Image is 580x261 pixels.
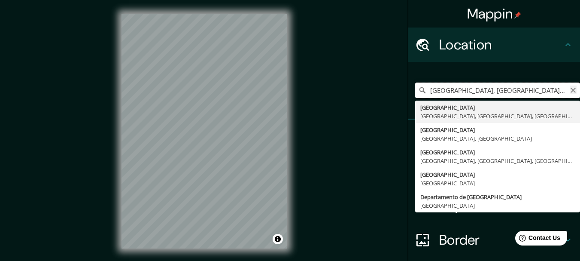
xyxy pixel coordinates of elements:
button: Clear [570,86,577,94]
h4: Location [439,36,563,53]
input: Pick your city or area [415,83,580,98]
div: Style [408,154,580,188]
div: [GEOGRAPHIC_DATA] [420,126,575,134]
div: Location [408,28,580,62]
canvas: Map [121,14,287,249]
div: [GEOGRAPHIC_DATA] [420,170,575,179]
div: [GEOGRAPHIC_DATA] [420,148,575,157]
div: [GEOGRAPHIC_DATA] [420,179,575,187]
div: [GEOGRAPHIC_DATA] [420,103,575,112]
div: Layout [408,188,580,223]
div: [GEOGRAPHIC_DATA], [GEOGRAPHIC_DATA], [GEOGRAPHIC_DATA] [420,157,575,165]
h4: Mappin [467,5,522,22]
h4: Border [439,231,563,249]
iframe: Help widget launcher [504,227,571,252]
button: Toggle attribution [273,234,283,244]
h4: Layout [439,197,563,214]
div: Departamento de [GEOGRAPHIC_DATA] [420,193,575,201]
div: [GEOGRAPHIC_DATA] [420,201,575,210]
img: pin-icon.png [514,12,521,18]
div: Pins [408,120,580,154]
div: Border [408,223,580,257]
div: [GEOGRAPHIC_DATA], [GEOGRAPHIC_DATA], [GEOGRAPHIC_DATA] [420,112,575,120]
div: [GEOGRAPHIC_DATA], [GEOGRAPHIC_DATA] [420,134,575,143]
